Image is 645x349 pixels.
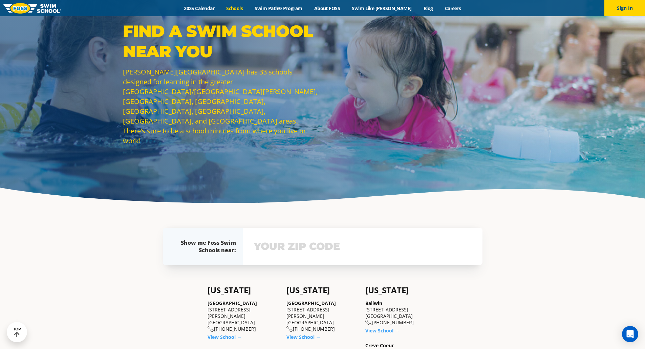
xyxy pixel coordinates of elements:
input: YOUR ZIP CODE [252,237,473,256]
div: Show me Foss Swim Schools near: [176,239,236,254]
a: View School → [365,327,400,334]
div: TOP [13,327,21,337]
img: location-phone-o-icon.svg [286,326,293,332]
a: Schools [220,5,249,12]
div: [STREET_ADDRESS][PERSON_NAME] [GEOGRAPHIC_DATA] [PHONE_NUMBER] [208,300,280,332]
h4: [US_STATE] [365,285,437,295]
img: FOSS Swim School Logo [3,3,61,14]
a: [GEOGRAPHIC_DATA] [286,300,336,306]
a: View School → [208,334,242,340]
p: [PERSON_NAME][GEOGRAPHIC_DATA] has 33 schools designed for learning in the greater [GEOGRAPHIC_DA... [123,67,319,146]
a: Swim Path® Program [249,5,308,12]
a: View School → [286,334,321,340]
a: 2025 Calendar [178,5,220,12]
img: location-phone-o-icon.svg [208,326,214,332]
a: Ballwin [365,300,382,306]
p: Find a Swim School Near You [123,21,319,62]
h4: [US_STATE] [208,285,280,295]
img: location-phone-o-icon.svg [365,320,372,326]
a: Careers [439,5,467,12]
a: Creve Coeur [365,342,394,349]
div: [STREET_ADDRESS][PERSON_NAME] [GEOGRAPHIC_DATA] [PHONE_NUMBER] [286,300,359,332]
a: [GEOGRAPHIC_DATA] [208,300,257,306]
a: About FOSS [308,5,346,12]
div: [STREET_ADDRESS] [GEOGRAPHIC_DATA] [PHONE_NUMBER] [365,300,437,326]
a: Blog [417,5,439,12]
h4: [US_STATE] [286,285,359,295]
a: Swim Like [PERSON_NAME] [346,5,418,12]
div: Open Intercom Messenger [622,326,638,342]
